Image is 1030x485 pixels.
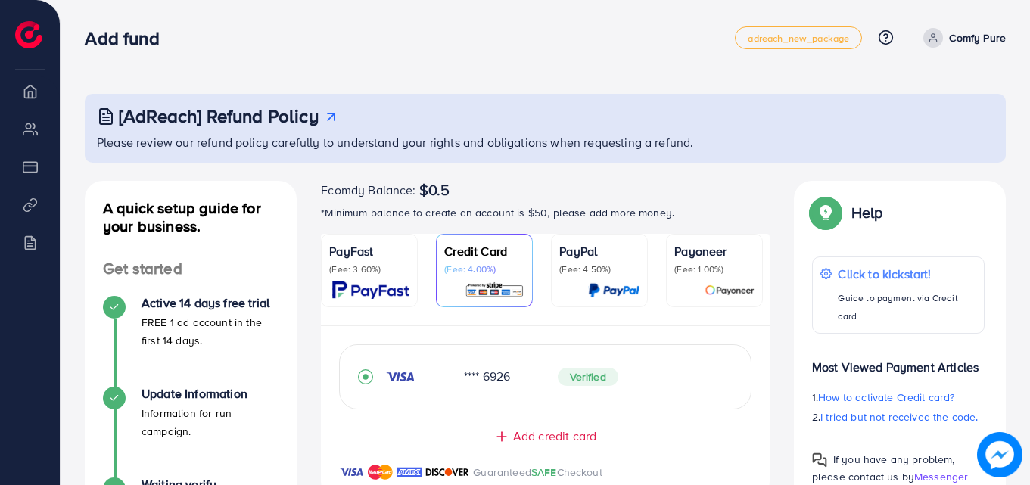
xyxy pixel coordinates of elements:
h3: [AdReach] Refund Policy [119,105,319,127]
p: Please review our refund policy carefully to understand your rights and obligations when requesti... [97,133,997,151]
span: I tried but not received the code. [820,409,978,424]
p: Most Viewed Payment Articles [812,346,985,376]
img: card [332,281,409,299]
p: Click to kickstart! [838,265,976,283]
p: (Fee: 4.50%) [559,263,639,275]
p: Help [851,204,883,222]
img: card [465,281,524,299]
a: adreach_new_package [735,26,862,49]
p: Payoneer [674,242,755,260]
p: 2. [812,408,985,426]
svg: record circle [358,369,373,384]
span: Ecomdy Balance: [321,181,415,199]
p: Guide to payment via Credit card [838,289,976,325]
p: (Fee: 1.00%) [674,263,755,275]
p: (Fee: 3.60%) [329,263,409,275]
span: Verified [558,368,618,386]
span: Add credit card [513,427,596,445]
img: brand [425,463,469,481]
li: Update Information [85,387,297,477]
p: (Fee: 4.00%) [444,263,524,275]
p: PayPal [559,242,639,260]
h4: Active 14 days free trial [142,296,279,310]
span: $0.5 [419,181,450,199]
img: brand [397,463,422,481]
h4: A quick setup guide for your business. [85,199,297,235]
img: credit [385,371,415,383]
span: adreach_new_package [748,33,849,43]
p: 1. [812,388,985,406]
span: SAFE [531,465,557,480]
img: Popup guide [812,452,827,468]
p: Information for run campaign. [142,404,279,440]
p: *Minimum balance to create an account is $50, please add more money. [321,204,770,222]
img: card [705,281,755,299]
img: Popup guide [812,199,839,226]
p: PayFast [329,242,409,260]
p: Guaranteed Checkout [473,463,602,481]
img: brand [368,463,393,481]
p: Comfy Pure [949,29,1006,47]
p: FREE 1 ad account in the first 14 days. [142,313,279,350]
img: brand [339,463,364,481]
span: If you have any problem, please contact us by [812,452,955,484]
img: card [588,281,639,299]
span: How to activate Credit card? [818,390,954,405]
h4: Update Information [142,387,279,401]
img: logo [15,21,42,48]
li: Active 14 days free trial [85,296,297,387]
h3: Add fund [85,27,171,49]
p: Credit Card [444,242,524,260]
a: Comfy Pure [917,28,1006,48]
span: Messenger [914,469,968,484]
img: image [977,432,1022,477]
h4: Get started [85,260,297,278]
